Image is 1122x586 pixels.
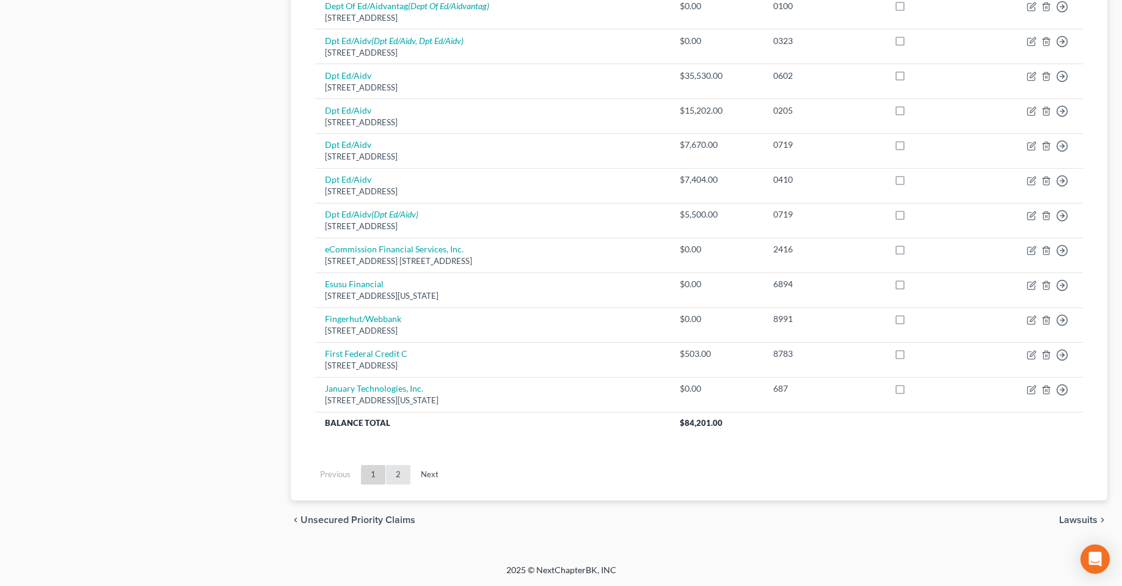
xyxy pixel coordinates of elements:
div: 8991 [773,313,875,325]
div: 2416 [773,243,875,255]
a: Dpt Ed/Aidv [325,105,371,115]
div: 0719 [773,208,875,221]
div: 0410 [773,174,875,186]
div: $0.00 [680,278,754,290]
a: 1 [361,465,385,485]
div: [STREET_ADDRESS] [325,186,660,197]
a: 2 [386,465,410,485]
a: Dept Of Ed/Aidvantag(Dept Of Ed/Aidvantag) [325,1,489,11]
div: [STREET_ADDRESS] [STREET_ADDRESS] [325,255,660,267]
div: 687 [773,383,875,395]
th: Balance Total [315,412,669,434]
div: [STREET_ADDRESS] [325,82,660,93]
div: Open Intercom Messenger [1080,544,1110,574]
div: [STREET_ADDRESS] [325,117,660,128]
a: Dpt Ed/Aidv(Dpt Ed/Aidv, Dpt Ed/Aidv) [325,35,464,46]
a: First Federal Credit C [325,348,407,359]
div: $503.00 [680,348,754,360]
span: $84,201.00 [680,418,723,428]
div: $35,530.00 [680,70,754,82]
div: [STREET_ADDRESS] [325,325,660,337]
div: [STREET_ADDRESS] [325,360,660,372]
div: $15,202.00 [680,104,754,117]
i: (Dpt Ed/Aidv) [371,209,418,219]
span: Lawsuits [1059,515,1098,525]
i: chevron_right [1098,515,1107,525]
div: 0602 [773,70,875,82]
a: Dpt Ed/Aidv(Dpt Ed/Aidv) [325,209,418,219]
button: chevron_left Unsecured Priority Claims [291,515,415,525]
div: 6894 [773,278,875,290]
div: 0205 [773,104,875,117]
a: January Technologies, Inc. [325,383,423,394]
div: $7,404.00 [680,174,754,186]
div: [STREET_ADDRESS][US_STATE] [325,290,660,302]
div: [STREET_ADDRESS][US_STATE] [325,395,660,406]
div: $0.00 [680,243,754,255]
div: $0.00 [680,313,754,325]
div: 0719 [773,139,875,151]
a: Dpt Ed/Aidv [325,139,371,150]
span: Unsecured Priority Claims [301,515,415,525]
div: $0.00 [680,383,754,395]
div: $0.00 [680,35,754,47]
div: 2025 © NextChapterBK, INC [213,564,909,586]
div: [STREET_ADDRESS] [325,47,660,59]
i: chevron_left [291,515,301,525]
a: Esusu Financial [325,279,384,289]
a: Dpt Ed/Aidv [325,174,371,185]
i: (Dpt Ed/Aidv, Dpt Ed/Aidv) [371,35,464,46]
div: 8783 [773,348,875,360]
div: [STREET_ADDRESS] [325,12,660,24]
div: $7,670.00 [680,139,754,151]
div: $5,500.00 [680,208,754,221]
a: Fingerhut/Webbank [325,313,401,324]
div: [STREET_ADDRESS] [325,151,660,163]
button: Lawsuits chevron_right [1059,515,1107,525]
a: eCommission Financial Services, Inc. [325,244,464,254]
a: Next [411,465,448,485]
div: [STREET_ADDRESS] [325,221,660,232]
i: (Dept Of Ed/Aidvantag) [408,1,489,11]
a: Dpt Ed/Aidv [325,70,371,81]
div: 0323 [773,35,875,47]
